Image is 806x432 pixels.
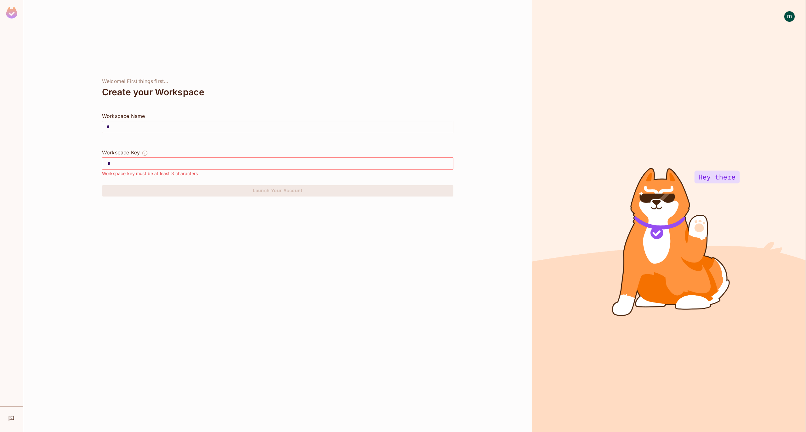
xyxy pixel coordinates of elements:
div: Welcome! First things first... [102,78,453,85]
button: Launch Your Account [102,185,453,197]
div: Workspace key must be at least 3 characters [102,170,453,177]
img: SReyMgAAAABJRU5ErkJggg== [6,7,17,19]
div: Help & Updates [4,412,19,424]
img: mathieu h [784,11,795,22]
div: Workspace Name [102,112,453,120]
div: Create your Workspace [102,85,453,100]
button: The Workspace Key is unique, and serves as the identifier of your workspace. [142,149,148,158]
div: Workspace Key [102,149,140,156]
